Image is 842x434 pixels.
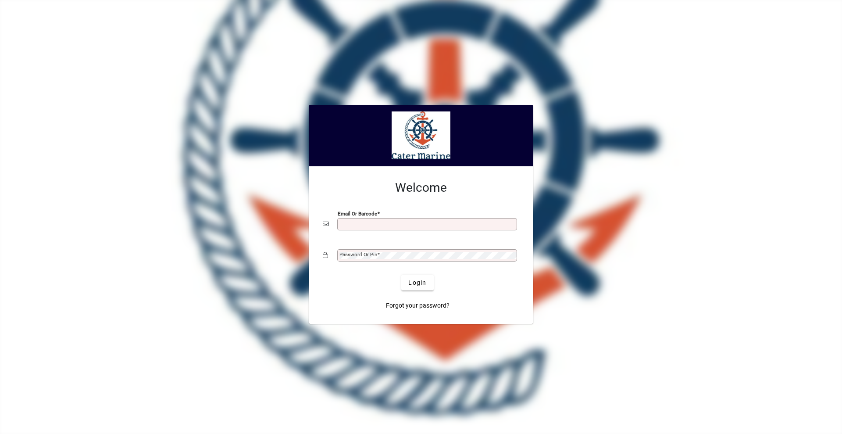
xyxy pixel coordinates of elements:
[401,275,433,291] button: Login
[386,301,450,310] span: Forgot your password?
[382,298,453,313] a: Forgot your password?
[408,278,426,287] span: Login
[339,251,377,258] mat-label: Password or Pin
[338,211,377,217] mat-label: Email or Barcode
[323,180,519,195] h2: Welcome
